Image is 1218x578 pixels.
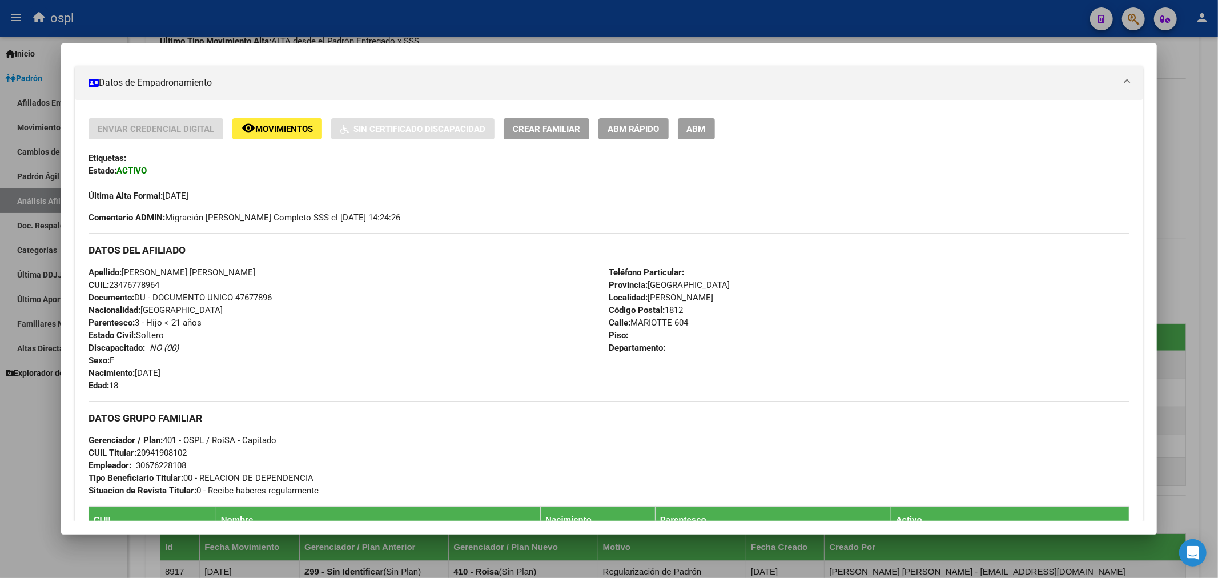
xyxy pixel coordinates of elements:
[255,124,313,134] span: Movimientos
[89,473,183,483] strong: Tipo Beneficiario Titular:
[89,343,145,353] strong: Discapacitado:
[89,267,122,278] strong: Apellido:
[89,76,1116,90] mat-panel-title: Datos de Empadronamiento
[136,459,186,472] div: 30676228108
[89,460,131,471] strong: Empleador:
[609,318,689,328] span: MARIOTTE 604
[89,305,140,315] strong: Nacionalidad:
[609,292,648,303] strong: Localidad:
[609,280,730,290] span: [GEOGRAPHIC_DATA]
[89,412,1130,424] h3: DATOS GRUPO FAMILIAR
[89,153,126,163] strong: Etiquetas:
[1179,539,1207,567] div: Open Intercom Messenger
[89,330,164,340] span: Soltero
[504,118,589,139] button: Crear Familiar
[687,124,706,134] span: ABM
[609,267,685,278] strong: Teléfono Particular:
[89,448,187,458] span: 20941908102
[89,305,223,315] span: [GEOGRAPHIC_DATA]
[89,191,188,201] span: [DATE]
[89,380,109,391] strong: Edad:
[89,118,223,139] button: Enviar Credencial Digital
[98,124,214,134] span: Enviar Credencial Digital
[89,473,313,483] span: 00 - RELACION DE DEPENDENCIA
[89,211,400,224] span: Migración [PERSON_NAME] Completo SSS el [DATE] 14:24:26
[609,305,684,315] span: 1812
[609,318,631,328] strong: Calle:
[598,118,669,139] button: ABM Rápido
[541,507,656,533] th: Nacimiento
[89,380,118,391] span: 18
[513,124,580,134] span: Crear Familiar
[656,507,891,533] th: Parentesco
[89,318,135,328] strong: Parentesco:
[89,280,159,290] span: 23476778964
[89,435,276,445] span: 401 - OSPL / RoiSA - Capitado
[89,292,272,303] span: DU - DOCUMENTO UNICO 47677896
[89,330,136,340] strong: Estado Civil:
[216,507,540,533] th: Nombre
[75,66,1144,100] mat-expansion-panel-header: Datos de Empadronamiento
[609,305,665,315] strong: Código Postal:
[89,448,136,458] strong: CUIL Titular:
[89,507,216,533] th: CUIL
[150,343,179,353] i: NO (00)
[678,118,715,139] button: ABM
[891,507,1129,533] th: Activo
[353,124,485,134] span: Sin Certificado Discapacidad
[89,355,114,366] span: F
[89,244,1130,256] h3: DATOS DEL AFILIADO
[331,118,495,139] button: Sin Certificado Discapacidad
[609,330,629,340] strong: Piso:
[89,485,196,496] strong: Situacion de Revista Titular:
[89,485,319,496] span: 0 - Recibe haberes regularmente
[609,280,648,290] strong: Provincia:
[89,191,163,201] strong: Última Alta Formal:
[116,166,147,176] strong: ACTIVO
[608,124,660,134] span: ABM Rápido
[609,292,714,303] span: [PERSON_NAME]
[89,368,160,378] span: [DATE]
[609,343,666,353] strong: Departamento:
[89,292,134,303] strong: Documento:
[89,435,163,445] strong: Gerenciador / Plan:
[232,118,322,139] button: Movimientos
[89,212,165,223] strong: Comentario ADMIN:
[242,121,255,135] mat-icon: remove_red_eye
[89,267,255,278] span: [PERSON_NAME] [PERSON_NAME]
[89,318,202,328] span: 3 - Hijo < 21 años
[89,368,135,378] strong: Nacimiento:
[89,355,110,366] strong: Sexo:
[89,280,109,290] strong: CUIL:
[89,166,116,176] strong: Estado:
